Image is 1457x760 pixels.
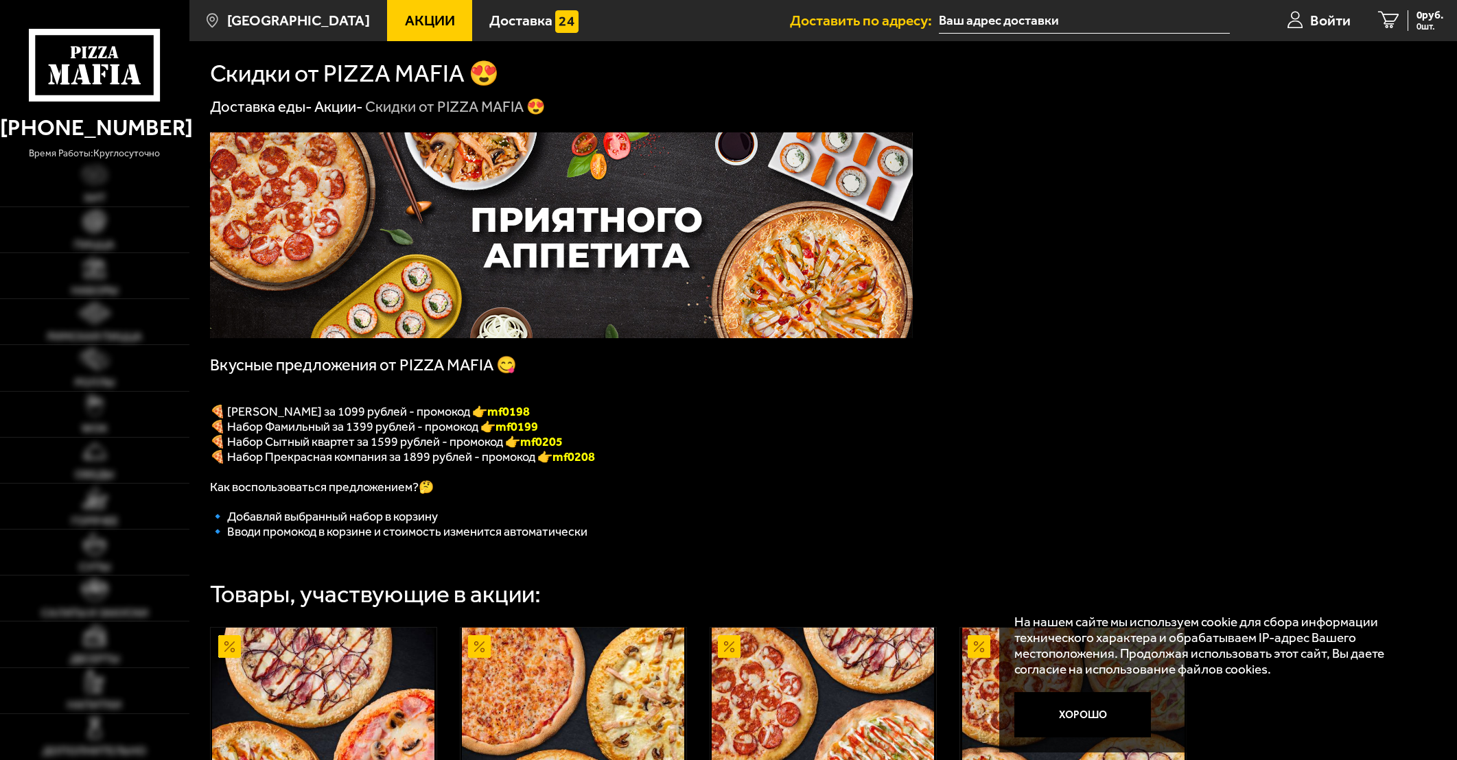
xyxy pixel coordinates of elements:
b: mf0205 [520,434,563,449]
img: Акционный [218,635,241,658]
span: Дополнительно [43,745,146,757]
span: Роллы [75,377,115,388]
span: Доставка [489,13,552,27]
span: Супы [79,561,110,573]
input: Ваш адрес доставки [939,8,1231,34]
span: Обеды [75,468,114,480]
img: 1024x1024 [210,132,913,338]
span: 🍕 Набор Прекрасная компания за 1899 рублей - промокод 👉 [210,449,552,464]
span: Римская пицца [47,331,142,342]
a: Акции- [314,97,363,116]
p: На нашем сайте мы используем cookie для сбора информации технического характера и обрабатываем IP... [1014,615,1413,678]
span: 🔹 Добавляй выбранный набор в корзину [210,509,438,524]
span: Акции [405,13,455,27]
div: Скидки от PIZZA MAFIA 😍 [365,97,546,117]
span: 🔹 Вводи промокод в корзине и стоимость изменится автоматически [210,524,587,539]
img: Акционный [468,635,491,658]
span: Войти [1310,13,1351,27]
b: mf0199 [496,419,538,434]
font: mf0198 [487,404,530,419]
span: 🍕 Набор Фамильный за 1399 рублей - промокод 👉 [210,419,538,434]
img: 15daf4d41897b9f0e9f617042186c801.svg [555,10,578,33]
span: [GEOGRAPHIC_DATA] [227,13,370,27]
img: Акционный [718,635,741,658]
span: mf0208 [552,449,595,464]
span: Хит [84,192,106,204]
span: Вкусные предложения от PIZZA MAFIA 😋 [210,355,517,375]
span: Доставить по адресу: [790,13,939,27]
span: Как воспользоваться предложением?🤔 [210,479,434,495]
span: 🍕 Набор Сытный квартет за 1599 рублей - промокод 👉 [210,434,563,449]
span: 🍕 [PERSON_NAME] за 1099 рублей - промокод 👉 [210,404,530,419]
span: 0 руб. [1417,10,1443,21]
span: Салаты и закуски [41,607,148,619]
h1: Скидки от PIZZA MAFIA 😍 [210,62,499,86]
span: Напитки [67,699,121,711]
img: Акционный [968,635,990,658]
span: Наборы [71,285,118,296]
span: WOK [82,423,108,434]
span: Десерты [70,653,119,665]
button: Хорошо [1014,692,1151,737]
span: 0 шт. [1417,22,1443,31]
span: Пицца [74,239,115,250]
a: Доставка еды- [210,97,312,116]
div: Товары, участвующие в акции: [210,582,541,606]
span: Горячее [71,515,118,527]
